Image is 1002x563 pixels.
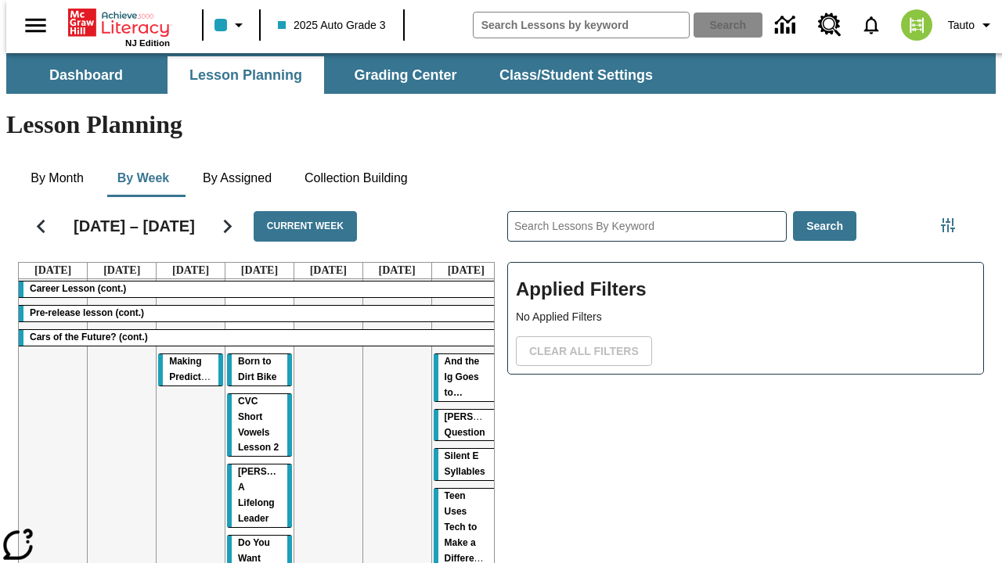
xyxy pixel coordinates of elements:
span: Tauto [948,17,975,34]
a: September 18, 2025 [238,263,281,278]
a: September 20, 2025 [376,263,419,278]
span: Grading Center [354,66,456,84]
div: Making Predictions [158,354,223,385]
button: Search [793,211,856,242]
button: Profile/Settings [942,11,1002,39]
button: Class/Student Settings [487,56,665,94]
div: Silent E Syllables [434,449,499,480]
button: Current Week [254,211,357,242]
a: September 17, 2025 [169,263,212,278]
div: Pre-release lesson (cont.) [19,306,500,321]
span: Career Lesson (cont.) [30,283,126,294]
a: September 15, 2025 [31,263,74,278]
h2: [DATE] – [DATE] [74,217,195,235]
div: Dianne Feinstein: A Lifelong Leader [227,464,292,527]
div: Applied Filters [507,262,984,375]
button: Open side menu [13,2,59,48]
span: And the Ig Goes to… [445,356,480,398]
button: Grading Center [327,56,484,94]
button: Collection Building [292,160,420,197]
input: search field [474,13,689,38]
input: Search Lessons By Keyword [508,212,786,241]
button: Previous [21,206,61,246]
img: avatar image [901,9,932,41]
div: Career Lesson (cont.) [19,281,500,297]
span: Class/Student Settings [499,66,653,84]
span: Silent E Syllables [445,450,485,477]
button: By Month [18,160,96,197]
a: September 16, 2025 [100,263,143,278]
span: 2025 Auto Grade 3 [278,17,386,34]
a: September 19, 2025 [307,263,350,278]
h1: Lesson Planning [6,110,996,139]
button: By Week [104,160,182,197]
span: Making Predictions [169,356,220,382]
span: Dianne Feinstein: A Lifelong Leader [238,466,320,524]
span: Dashboard [49,66,123,84]
button: Filters Side menu [932,210,964,241]
div: SubNavbar [6,53,996,94]
span: Lesson Planning [189,66,302,84]
button: Class color is light blue. Change class color [208,11,254,39]
span: Born to Dirt Bike [238,356,276,382]
button: Lesson Planning [168,56,324,94]
span: Pre-release lesson (cont.) [30,307,144,318]
a: Notifications [851,5,892,45]
span: Joplin's Question [445,411,524,438]
div: And the Ig Goes to… [434,354,499,401]
p: No Applied Filters [516,309,975,325]
span: NJ Edition [125,38,170,48]
span: Cars of the Future? (cont.) [30,332,148,342]
button: By Assigned [190,160,284,197]
span: CVC Short Vowels Lesson 2 [238,396,279,454]
button: Next [207,206,247,246]
button: Select a new avatar [892,5,942,45]
h2: Applied Filters [516,271,975,309]
div: Cars of the Future? (cont.) [19,330,500,346]
button: Dashboard [8,56,164,94]
a: Resource Center, Will open in new tab [809,4,851,46]
div: Joplin's Question [434,410,499,441]
div: Home [68,5,170,48]
a: Data Center [766,4,809,47]
div: CVC Short Vowels Lesson 2 [227,394,292,457]
a: Home [68,7,170,38]
div: SubNavbar [6,56,667,94]
div: Born to Dirt Bike [227,354,292,385]
a: September 21, 2025 [445,263,488,278]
